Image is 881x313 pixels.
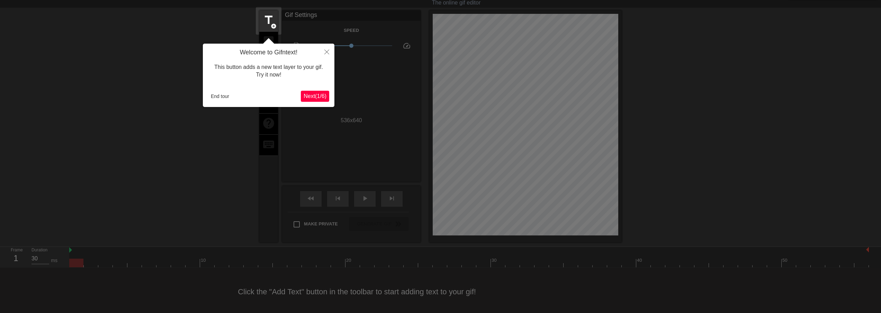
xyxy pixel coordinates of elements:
[208,49,329,56] h4: Welcome to Gifntext!
[319,44,334,60] button: Close
[304,93,326,99] span: Next ( 1 / 6 )
[301,91,329,102] button: Next
[208,56,329,86] div: This button adds a new text layer to your gif. Try it now!
[208,91,232,101] button: End tour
